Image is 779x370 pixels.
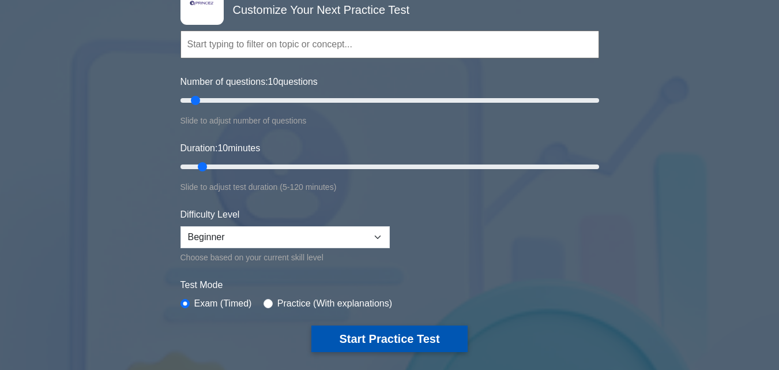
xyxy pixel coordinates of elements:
[180,278,599,292] label: Test Mode
[194,297,252,311] label: Exam (Timed)
[180,141,261,155] label: Duration: minutes
[311,326,467,352] button: Start Practice Test
[180,114,599,128] div: Slide to adjust number of questions
[180,75,318,89] label: Number of questions: questions
[180,251,390,264] div: Choose based on your current skill level
[180,180,599,194] div: Slide to adjust test duration (5-120 minutes)
[217,143,228,153] span: 10
[277,297,392,311] label: Practice (With explanations)
[268,77,279,87] span: 10
[180,208,240,222] label: Difficulty Level
[180,31,599,58] input: Start typing to filter on topic or concept...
